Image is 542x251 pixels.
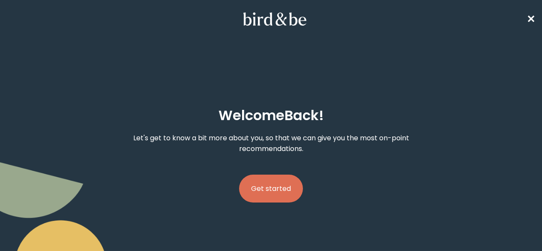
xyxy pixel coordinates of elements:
[219,105,324,126] h2: Welcome Back !
[527,12,535,27] a: ✕
[239,175,303,203] button: Get started
[102,133,440,154] p: Let's get to know a bit more about you, so that we can give you the most on-point recommendations.
[527,12,535,26] span: ✕
[239,161,303,216] a: Get started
